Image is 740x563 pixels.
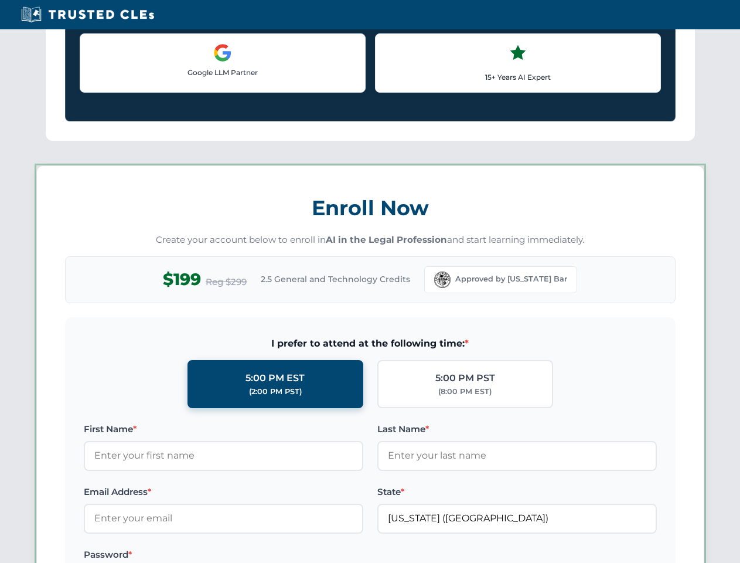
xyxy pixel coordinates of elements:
input: Florida (FL) [377,504,657,533]
label: State [377,485,657,499]
div: 5:00 PM EST [245,371,305,386]
input: Enter your last name [377,441,657,470]
label: Password [84,548,363,562]
span: $199 [163,266,201,293]
p: Create your account below to enroll in and start learning immediately. [65,233,676,247]
div: (8:00 PM EST) [438,386,492,398]
label: First Name [84,422,363,436]
h3: Enroll Now [65,189,676,226]
p: Google LLM Partner [90,67,356,78]
img: Florida Bar [434,272,451,288]
span: I prefer to attend at the following time: [84,336,657,351]
input: Enter your first name [84,441,363,470]
div: 5:00 PM PST [435,371,495,386]
div: (2:00 PM PST) [249,386,302,398]
span: Approved by [US_STATE] Bar [455,273,567,285]
strong: AI in the Legal Profession [326,234,447,245]
img: Google [213,43,232,62]
input: Enter your email [84,504,363,533]
span: Reg $299 [206,275,247,289]
img: Trusted CLEs [18,6,158,23]
span: 2.5 General and Technology Credits [261,273,410,286]
p: 15+ Years AI Expert [385,72,651,83]
label: Last Name [377,422,657,436]
label: Email Address [84,485,363,499]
